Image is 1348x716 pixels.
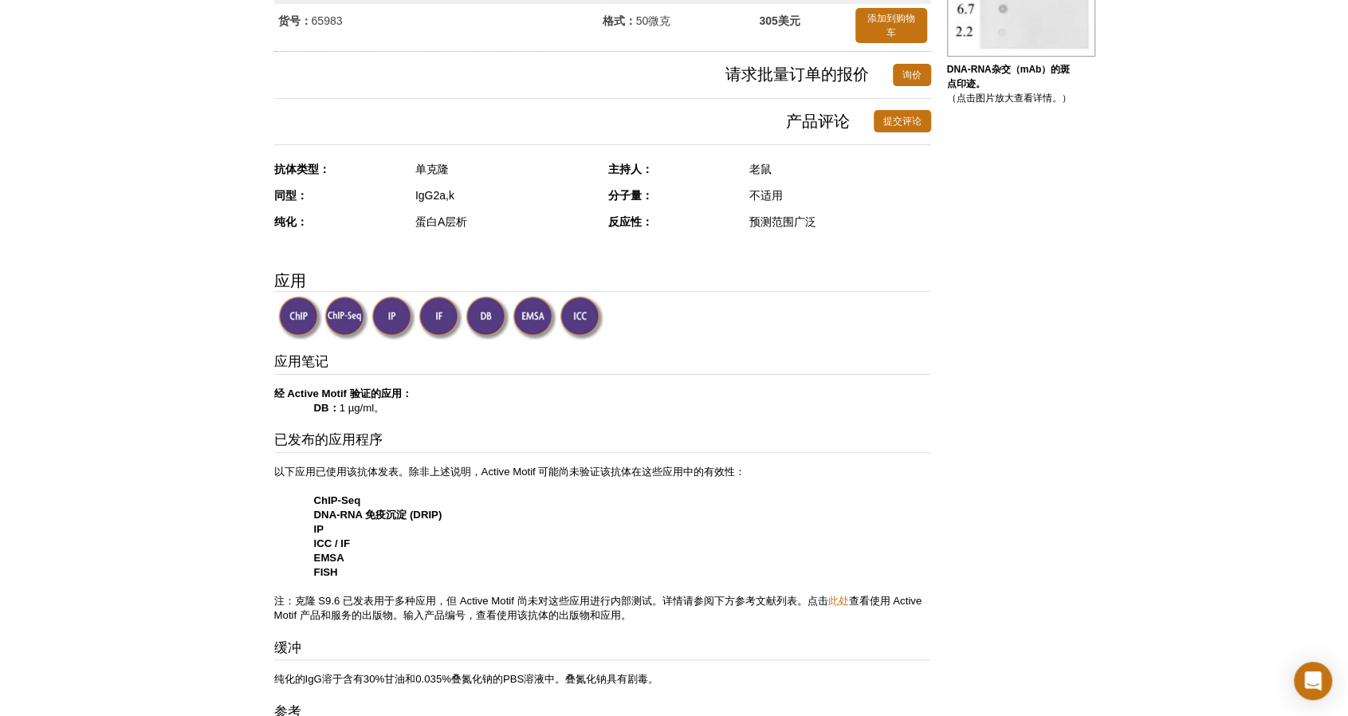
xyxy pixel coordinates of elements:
[513,296,556,340] img: 电泳迁移率分析已验证
[314,523,324,535] font: IP
[340,402,385,414] font: 1 µg/ml。
[314,402,340,414] font: DB：
[560,296,603,340] img: 免疫细胞化学验证
[274,163,330,175] font: 抗体类型：
[314,494,361,506] font: ChIP-Seq
[603,14,636,27] font: 格式：
[749,189,783,202] font: 不适用
[608,215,653,228] font: 反应性：
[371,296,415,340] img: 免疫沉淀验证
[314,552,344,564] font: EMSA
[947,92,1071,104] font: （点击图片放大查看详情。）
[274,595,922,621] font: 查看使用 Active Motif 产品和服务的出版物。输入产品编号，查看使用该抗体的出版物和应用。
[274,640,301,655] font: 缓冲
[324,296,368,340] img: ChIP-Seq 已验证
[415,163,449,175] font: 单克隆
[312,14,343,27] font: 65983
[278,296,322,340] img: ChIP 验证
[608,163,653,175] font: 主持人：
[274,272,306,289] font: 应用
[274,466,746,478] font: 以下应用已使用该抗体发表。除非上述说明，Active Motif 可能尚未验证该抗体在这些应用中的有效性：
[314,509,442,521] font: DNA-RNA 免疫沉淀 (DRIP)
[415,215,467,228] font: 蛋白A层析
[608,189,653,202] font: 分子量：
[314,566,338,578] font: FISH
[786,112,850,130] font: 产品评论
[278,14,312,27] font: 货号：
[725,65,869,83] font: 请求批量订单的报价
[274,189,308,202] font: 同型：
[636,14,671,27] font: 50微克
[902,69,922,81] font: 询价
[419,296,462,340] img: 免疫荧光验证
[749,215,816,228] font: 预测范围广泛
[415,189,454,202] font: IgG2a,k
[274,354,328,369] font: 应用笔记
[274,388,412,399] font: 经 Active Motif 验证的应用：
[466,296,509,340] img: 斑点印迹法验证
[867,13,915,38] font: 添加到购物车
[874,110,931,132] a: 提交评论
[314,537,350,549] font: ICC / IF
[893,64,931,86] a: 询价
[947,64,1071,89] font: DNA-RNA杂交（mAb）的斑点印迹。
[759,14,800,27] font: 305美元
[749,163,772,175] font: 老鼠
[1294,662,1332,700] div: Open Intercom Messenger
[827,595,848,607] a: 此处
[274,215,308,228] font: 纯化：
[274,432,383,447] font: 已发布的应用程序
[855,8,927,43] a: 添加到购物车
[883,116,922,127] font: 提交评论
[274,673,659,685] font: 纯化的IgG溶于含有30%甘油和0.035%叠氮化钠的PBS溶液中。叠氮化钠具有剧毒。
[274,595,828,607] font: 注：克隆 S9.6 已发表用于多种应用，但 Active Motif 尚未对这些应用进行内部测试。详情请参阅下方参考文献列表。点击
